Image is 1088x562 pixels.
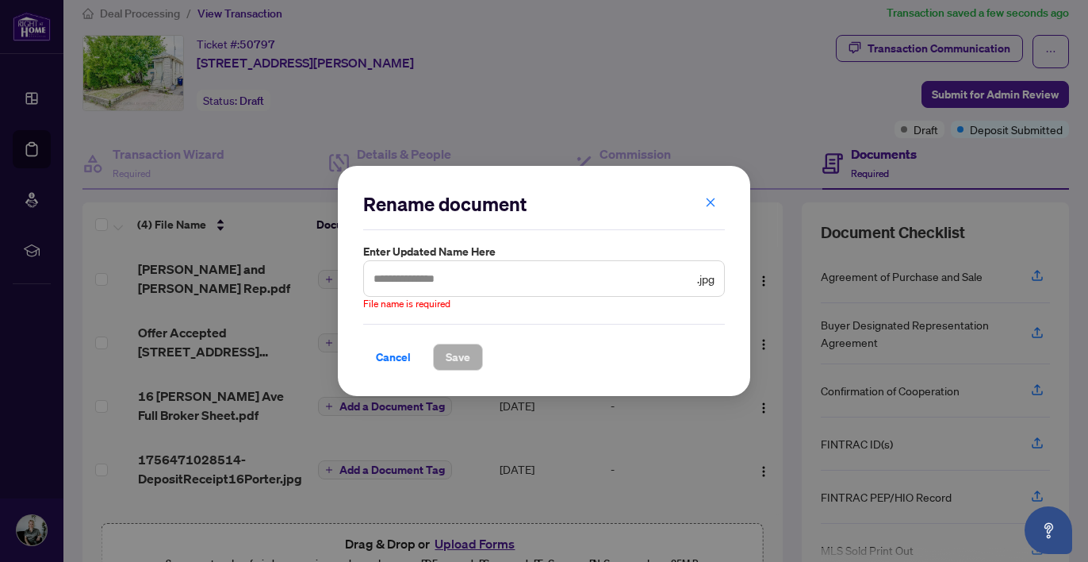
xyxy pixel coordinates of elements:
[363,297,450,312] span: File name is required
[363,191,725,217] h2: Rename document
[363,243,725,260] label: Enter updated name here
[433,344,483,371] button: Save
[697,270,714,287] span: .jpg
[376,345,411,370] span: Cancel
[1025,506,1072,554] button: Open asap
[363,344,423,371] button: Cancel
[705,197,716,208] span: close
